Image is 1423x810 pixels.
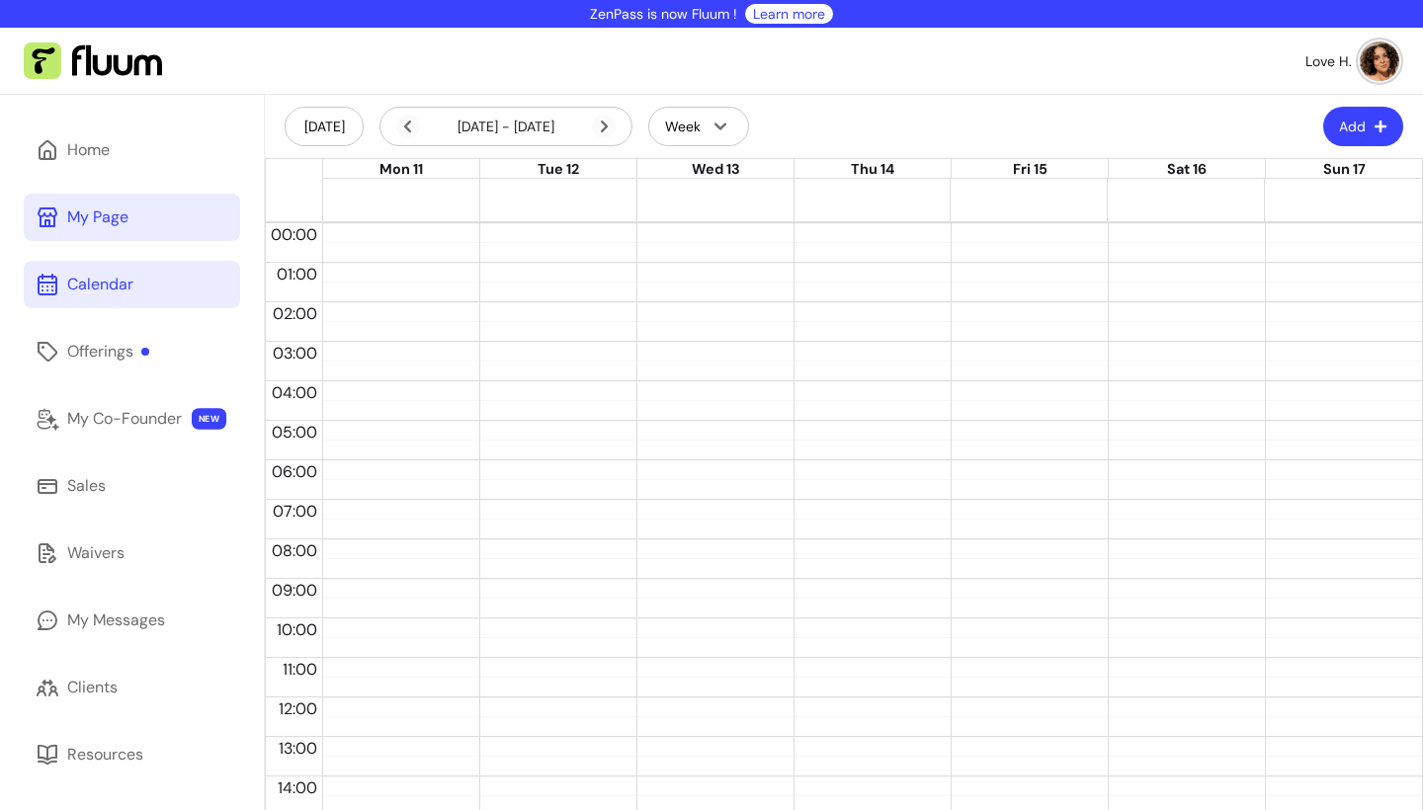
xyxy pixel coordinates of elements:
span: 02:00 [268,303,322,324]
div: Waivers [67,541,125,565]
span: Wed 13 [692,160,740,178]
span: Sun 17 [1323,160,1366,178]
a: Waivers [24,529,240,577]
button: [DATE] [285,107,364,146]
a: Clients [24,664,240,711]
a: Resources [24,731,240,778]
span: Thu 14 [851,160,894,178]
a: My Messages [24,597,240,644]
a: Offerings [24,328,240,375]
button: Sat 16 [1167,159,1207,181]
div: Offerings [67,340,149,364]
span: 10:00 [272,619,322,640]
span: 04:00 [267,382,322,403]
span: 08:00 [267,540,322,561]
button: Tue 12 [538,159,579,181]
span: Sat 16 [1167,160,1207,178]
div: Resources [67,743,143,767]
span: Fri 15 [1013,160,1047,178]
button: avatarLove H. [1305,41,1399,81]
div: Sales [67,474,106,498]
div: My Page [67,205,128,229]
div: Calendar [67,273,133,296]
span: 05:00 [267,422,322,443]
div: Home [67,138,110,162]
img: Fluum Logo [24,42,162,80]
span: Love H. [1305,51,1352,71]
span: 03:00 [268,343,322,364]
span: 12:00 [274,698,322,719]
div: Clients [67,676,118,699]
span: 07:00 [268,501,322,522]
button: Wed 13 [692,159,740,181]
span: NEW [192,408,226,430]
span: 09:00 [267,580,322,601]
p: ZenPass is now Fluum ! [590,4,737,24]
div: [DATE] - [DATE] [396,115,616,138]
button: Thu 14 [851,159,894,181]
a: Calendar [24,261,240,308]
span: Tue 12 [538,160,579,178]
a: Learn more [753,4,825,24]
button: Sun 17 [1323,159,1366,181]
img: avatar [1360,41,1399,81]
button: Fri 15 [1013,159,1047,181]
span: 06:00 [267,461,322,482]
div: My Co-Founder [67,407,182,431]
button: Add [1323,107,1403,146]
span: 13:00 [274,738,322,759]
span: 00:00 [266,224,322,245]
button: Week [648,107,749,146]
a: Sales [24,462,240,510]
a: My Page [24,194,240,241]
span: 14:00 [273,777,322,798]
span: Mon 11 [379,160,423,178]
a: My Co-Founder NEW [24,395,240,443]
button: Mon 11 [379,159,423,181]
span: 01:00 [272,264,322,284]
a: Home [24,126,240,174]
div: My Messages [67,608,165,632]
span: 11:00 [278,659,322,680]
